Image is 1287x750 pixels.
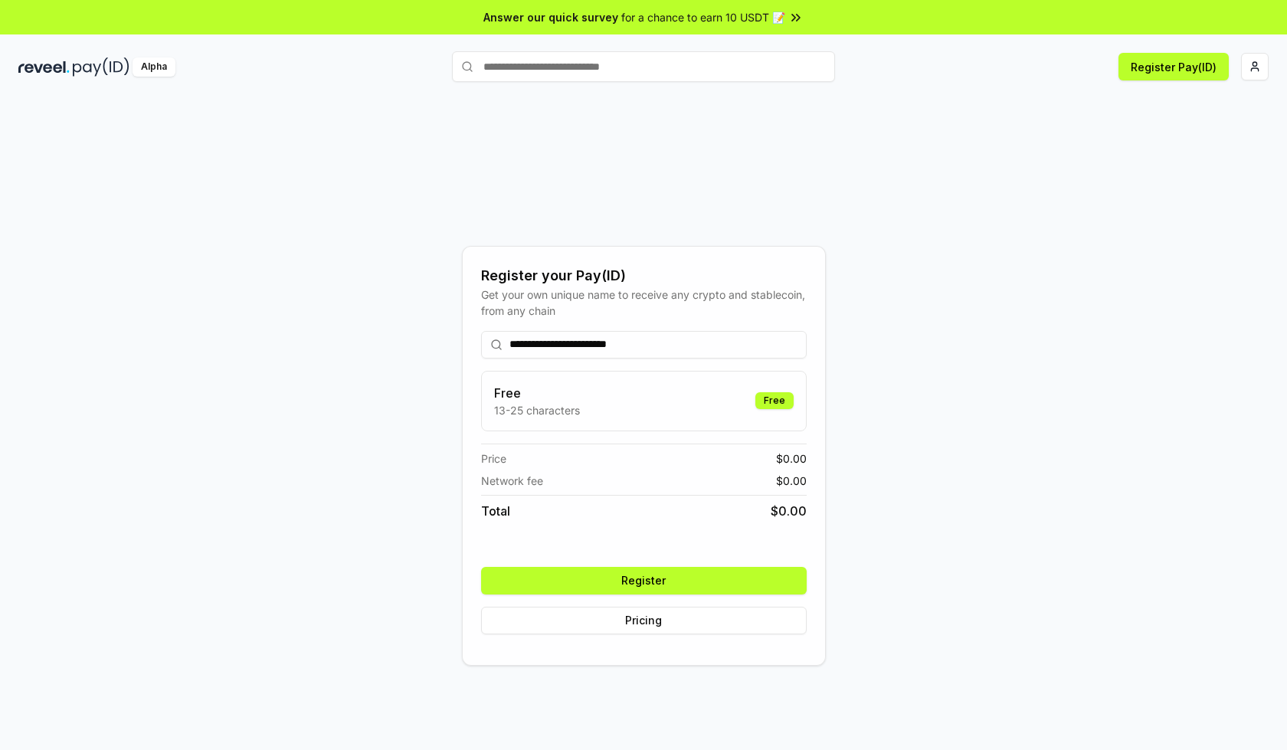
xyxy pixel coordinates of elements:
img: reveel_dark [18,57,70,77]
span: Network fee [481,473,543,489]
button: Register Pay(ID) [1118,53,1229,80]
img: pay_id [73,57,129,77]
div: Get your own unique name to receive any crypto and stablecoin, from any chain [481,287,807,319]
p: 13-25 characters [494,402,580,418]
div: Register your Pay(ID) [481,265,807,287]
span: for a chance to earn 10 USDT 📝 [621,9,785,25]
span: Total [481,502,510,520]
div: Alpha [133,57,175,77]
span: Answer our quick survey [483,9,618,25]
span: $ 0.00 [771,502,807,520]
button: Pricing [481,607,807,634]
button: Register [481,567,807,594]
span: $ 0.00 [776,450,807,467]
span: Price [481,450,506,467]
div: Free [755,392,794,409]
span: $ 0.00 [776,473,807,489]
h3: Free [494,384,580,402]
